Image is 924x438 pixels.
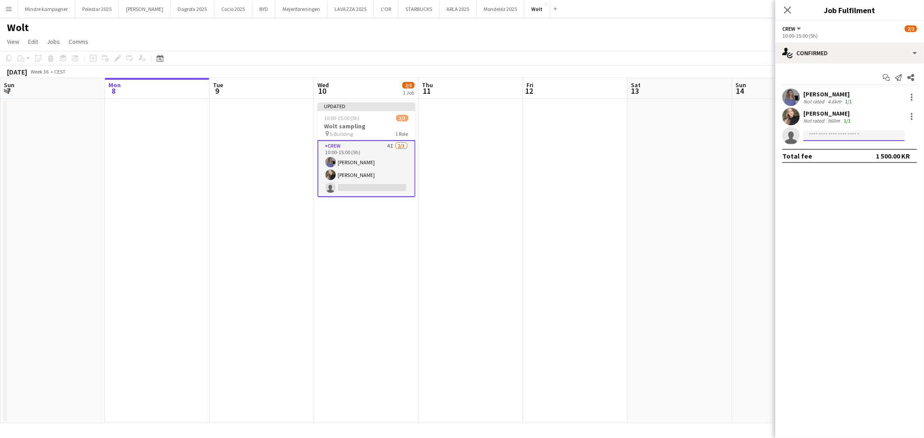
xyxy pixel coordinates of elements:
span: 2/3 [396,115,408,121]
app-card-role: Crew4I2/310:00-15:00 (5h)[PERSON_NAME][PERSON_NAME] [317,140,415,197]
div: [PERSON_NAME] [803,90,854,98]
div: [PERSON_NAME] [803,109,852,117]
div: CEST [54,68,66,75]
div: Updated [317,102,415,109]
button: ARLA 2025 [439,0,477,18]
div: 10:00-15:00 (5h) [782,32,917,39]
span: Week 36 [29,68,51,75]
span: 8 [107,86,121,96]
span: 11 [421,86,433,96]
button: L'OR [374,0,398,18]
span: Mon [108,81,121,89]
span: Jobs [47,38,60,46]
button: Crew [782,25,802,32]
span: Sun [736,81,746,89]
span: Edit [28,38,38,46]
div: 1 Job [403,89,414,96]
h3: Wolt sampling [317,122,415,130]
div: 960m [826,117,842,124]
button: Cocio 2025 [214,0,252,18]
button: Mondeléz 2025 [477,0,524,18]
div: Total fee [782,152,812,160]
button: Wolt [524,0,550,18]
div: Not rated [803,117,826,124]
span: Tue [213,81,223,89]
span: Crew [782,25,795,32]
app-job-card: Updated10:00-15:00 (5h)2/3Wolt sampling S-Building1 RoleCrew4I2/310:00-15:00 (5h)[PERSON_NAME][PE... [317,102,415,197]
span: 7 [3,86,14,96]
h3: Job Fulfilment [775,4,924,16]
span: S-Building [330,131,353,137]
div: 1 500.00 KR [876,152,910,160]
button: Polestar 2025 [75,0,119,18]
span: Sun [4,81,14,89]
span: Wed [317,81,329,89]
div: 4.6km [826,98,843,105]
button: [PERSON_NAME] [119,0,171,18]
button: BYD [252,0,275,18]
h1: Wolt [7,21,29,34]
span: Thu [422,81,433,89]
a: View [3,36,23,47]
button: Mejeriforeningen [275,0,328,18]
span: Fri [527,81,533,89]
span: 13 [630,86,641,96]
button: Mindre kampagner [18,0,75,18]
span: View [7,38,19,46]
span: Comms [69,38,88,46]
span: 14 [734,86,746,96]
app-skills-label: 1/1 [845,98,852,105]
div: [DATE] [7,67,27,76]
a: Edit [24,36,42,47]
div: Confirmed [775,42,924,64]
span: 10 [316,86,329,96]
span: 2/3 [905,25,917,32]
a: Comms [65,36,92,47]
span: 10:00-15:00 (5h) [324,115,360,121]
app-skills-label: 1/1 [844,117,851,124]
span: 1 Role [396,131,408,137]
span: 12 [525,86,533,96]
a: Jobs [43,36,63,47]
button: LAVAZZA 2025 [328,0,374,18]
span: 2/3 [402,82,415,88]
button: STARBUCKS [398,0,439,18]
div: Not rated [803,98,826,105]
span: Sat [631,81,641,89]
button: Dagrofa 2025 [171,0,214,18]
span: 9 [212,86,223,96]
